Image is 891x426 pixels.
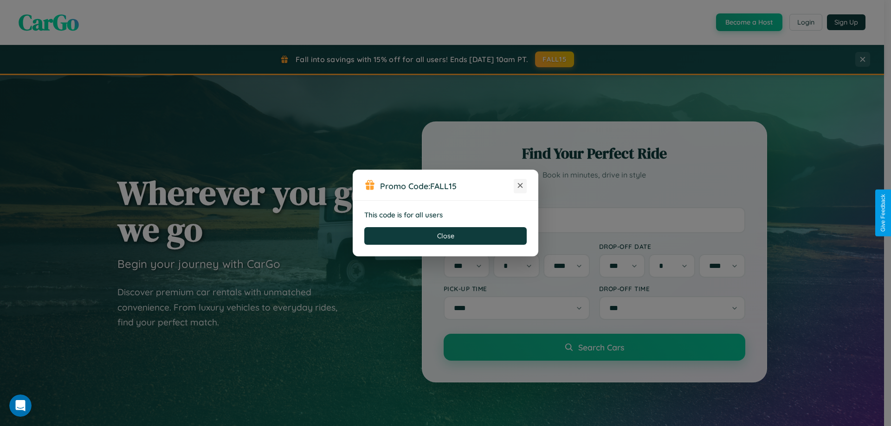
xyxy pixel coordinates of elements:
iframe: Intercom live chat [9,394,32,417]
b: FALL15 [430,181,457,191]
h3: Promo Code: [380,181,514,191]
strong: This code is for all users [364,210,443,219]
button: Close [364,227,527,245]
div: Give Feedback [880,194,886,232]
